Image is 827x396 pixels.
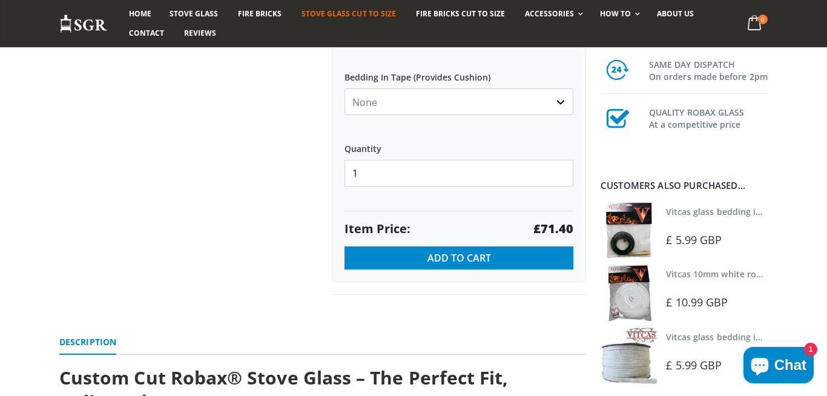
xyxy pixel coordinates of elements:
inbox-online-store-chat: Shopify online store chat [740,347,817,386]
span: Stove Glass Cut To Size [301,8,395,19]
a: How To [591,4,646,24]
div: Customers also purchased... [601,181,768,190]
a: Fire Bricks [229,4,291,24]
strong: £71.40 [533,220,573,237]
span: Accessories [525,8,574,19]
span: About us [657,8,694,19]
h3: QUALITY ROBAX GLASS At a competitive price [649,104,768,131]
a: Home [120,4,160,24]
span: How To [600,8,631,19]
span: Item Price: [344,220,410,237]
button: Add to Cart [344,246,573,269]
span: Add to Cart [427,251,491,265]
span: Fire Bricks Cut To Size [416,8,505,19]
span: Home [129,8,151,19]
span: Contact [129,28,164,38]
img: Vitcas stove glass bedding in tape [601,202,657,259]
a: About us [648,4,703,24]
a: Stove Glass [160,4,227,24]
span: £ 5.99 GBP [666,233,722,247]
label: Quantity [344,133,573,155]
img: Vitcas white rope, glue and gloves kit 10mm [601,265,657,321]
a: Fire Bricks Cut To Size [407,4,514,24]
a: Contact [120,24,173,43]
a: Description [59,331,116,355]
a: 0 [743,12,768,36]
h3: SAME DAY DISPATCH On orders made before 2pm [649,56,768,83]
span: £ 10.99 GBP [666,295,728,309]
span: 0 [758,15,768,24]
a: Stove Glass Cut To Size [292,4,404,24]
img: Stove Glass Replacement [59,14,108,34]
img: Vitcas stove glass bedding in tape [601,328,657,384]
span: £ 5.99 GBP [666,358,722,372]
span: Reviews [184,28,216,38]
a: Accessories [516,4,589,24]
label: Bedding In Tape (Provides Cushion) [344,62,573,84]
span: Stove Glass [170,8,218,19]
span: Fire Bricks [238,8,282,19]
a: Reviews [175,24,225,43]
